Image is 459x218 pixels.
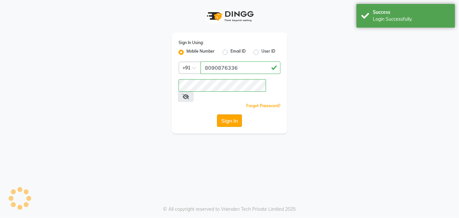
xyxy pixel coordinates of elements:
[179,79,266,92] input: Username
[261,48,275,56] label: User ID
[373,9,450,16] div: Success
[230,48,246,56] label: Email ID
[246,103,280,108] a: Forgot Password?
[217,114,242,127] button: Sign In
[201,61,280,74] input: Username
[373,16,450,23] div: Login Successfully.
[179,40,204,46] label: Sign In Using:
[203,7,256,26] img: logo1.svg
[186,48,215,56] label: Mobile Number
